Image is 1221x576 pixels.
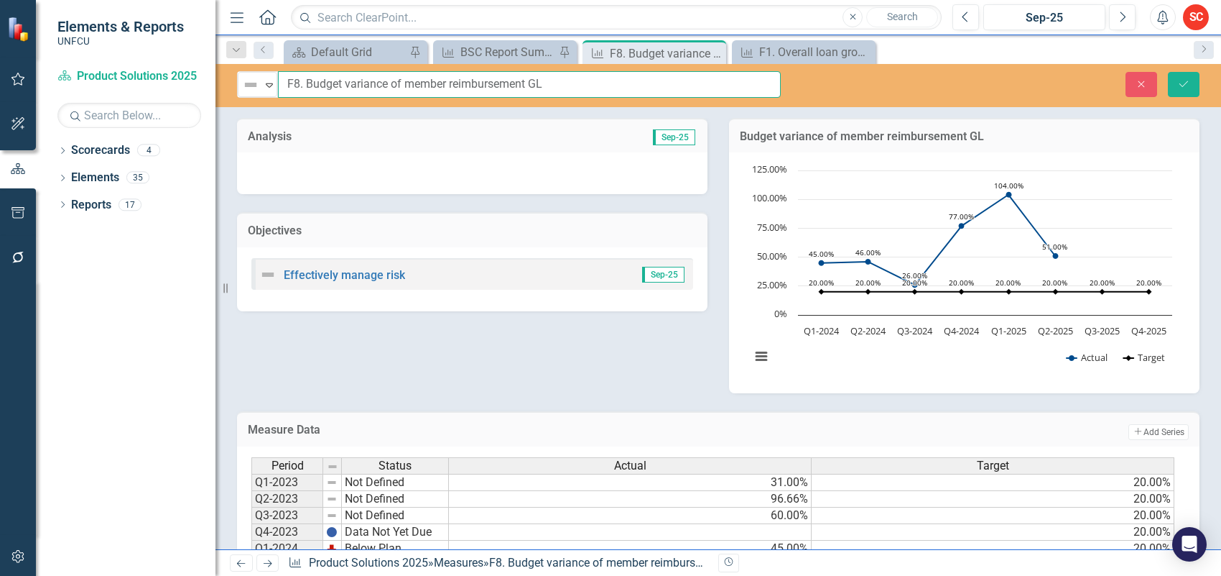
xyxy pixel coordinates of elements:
[284,268,405,282] a: Effectively manage risk
[812,491,1174,508] td: 20.00%
[1006,192,1012,198] path: Q1-2025, 104. Actual.
[959,224,965,229] path: Q4-2024, 77. Actual.
[342,508,449,524] td: Not Defined
[342,524,449,541] td: Data Not Yet Due
[379,460,412,472] span: Status
[126,172,149,184] div: 35
[994,180,1023,191] text: 104.00%
[983,4,1105,30] button: Sep-25
[1042,242,1067,252] text: 51.00%
[752,191,787,204] text: 100.00%
[342,474,449,491] td: Not Defined
[614,460,646,472] span: Actual
[988,9,1100,27] div: Sep-25
[865,289,871,295] path: Q2-2024, 20. Target.
[1006,289,1012,295] path: Q1-2025, 20. Target.
[259,266,277,283] img: Not Defined
[902,270,927,280] text: 26.00%
[449,474,812,491] td: 31.00%
[759,43,872,61] div: F1. Overall loan growth, including sold loans [Corporate]
[326,493,338,505] img: 8DAGhfEEPCf229AAAAAElFTkSuQmCC
[57,18,184,35] span: Elements & Reports
[977,460,1009,472] span: Target
[902,278,927,288] text: 20.00%
[449,491,812,508] td: 96.66%
[812,524,1174,541] td: 20.00%
[71,142,130,159] a: Scorecards
[1042,278,1067,288] text: 20.00%
[774,307,787,320] text: 0%
[71,197,111,214] a: Reports
[1131,324,1166,337] text: Q4-2025
[437,43,555,61] a: BSC Report Summary
[119,198,141,211] div: 17
[949,278,974,288] text: 20.00%
[949,211,974,221] text: 77.00%
[642,267,684,283] span: Sep-25
[460,43,555,61] div: BSC Report Summary
[449,541,812,557] td: 45.00%
[1067,351,1108,364] button: Show Actual
[449,508,812,524] td: 60.00%
[804,324,840,337] text: Q1-2024
[309,556,428,570] a: Product Solutions 2025
[757,278,787,291] text: 25.00%
[809,249,834,259] text: 45.00%
[1053,253,1059,259] path: Q2-2025, 51. Actual.
[743,163,1179,379] svg: Interactive chart
[897,324,933,337] text: Q3-2024
[1136,278,1161,288] text: 20.00%
[251,491,323,508] td: Q2-2023
[251,508,323,524] td: Q3-2023
[865,259,871,265] path: Q2-2024, 46. Actual.
[271,460,304,472] span: Period
[326,510,338,521] img: 8DAGhfEEPCf229AAAAAElFTkSuQmCC
[342,491,449,508] td: Not Defined
[251,541,323,557] td: Q1-2024
[850,324,886,337] text: Q2-2024
[326,477,338,488] img: 8DAGhfEEPCf229AAAAAElFTkSuQmCC
[751,346,771,366] button: View chart menu, Chart
[912,289,918,295] path: Q3-2024, 20. Target.
[326,543,338,554] img: TnMDeAgwAPMxUmUi88jYAAAAAElFTkSuQmCC
[251,474,323,491] td: Q1-2023
[1128,424,1189,440] button: Add Series
[291,5,942,30] input: Search ClearPoint...
[278,71,781,98] input: This field is required
[1172,527,1207,562] div: Open Intercom Messenger
[7,16,32,41] img: ClearPoint Strategy
[743,163,1185,379] div: Chart. Highcharts interactive chart.
[248,424,761,436] h3: Measure Data
[434,556,483,570] a: Measures
[959,289,965,295] path: Q4-2024, 20. Target.
[1183,4,1209,30] button: SC
[1053,289,1059,295] path: Q2-2025, 20. Target.
[757,221,787,234] text: 75.00%
[288,555,707,572] div: » »
[855,247,881,257] text: 46.00%
[995,278,1021,288] text: 20.00%
[1038,324,1073,337] text: Q2-2025
[248,224,697,237] h3: Objectives
[57,68,201,85] a: Product Solutions 2025
[251,524,323,541] td: Q4-2023
[248,130,473,143] h3: Analysis
[812,508,1174,524] td: 20.00%
[944,324,980,337] text: Q4-2024
[819,260,825,266] path: Q1-2024, 45. Actual.
[1146,289,1152,295] path: Q4-2025, 20. Target.
[311,43,406,61] div: Default Grid
[819,289,825,295] path: Q1-2024, 20. Target.
[610,45,723,63] div: F8. Budget variance of member reimbursement GL
[57,103,201,128] input: Search Below...
[812,474,1174,491] td: 20.00%
[489,556,744,570] div: F8. Budget variance of member reimbursement GL
[137,145,160,157] div: 4
[1100,289,1105,295] path: Q3-2025, 20. Target.
[326,526,338,538] img: BgCOk07PiH71IgAAAABJRU5ErkJggg==
[819,289,1152,295] g: Target, line 2 of 2 with 8 data points.
[740,130,1189,143] h3: Budget variance of member reimbursement GL
[809,278,834,288] text: 20.00%
[757,250,787,262] text: 50.00%
[1090,278,1115,288] text: 20.00%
